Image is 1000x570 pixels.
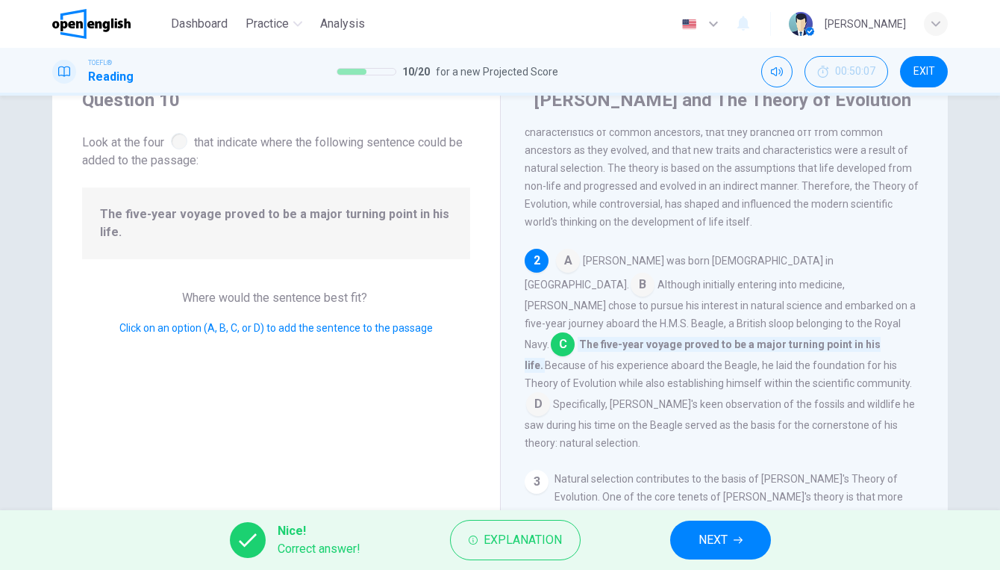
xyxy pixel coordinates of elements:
span: The five-year voyage proved to be a major turning point in his life. [525,337,881,373]
a: OpenEnglish logo [52,9,165,39]
button: Dashboard [165,10,234,37]
div: 2 [525,249,549,273]
button: 00:50:07 [804,56,888,87]
button: NEXT [670,521,771,560]
h1: Reading [88,68,134,86]
span: Nice! [278,522,360,540]
span: D [526,392,550,416]
div: Mute [761,56,793,87]
div: [PERSON_NAME] [825,15,906,33]
span: Explanation [484,530,562,551]
span: 00:50:07 [835,66,875,78]
button: EXIT [900,56,948,87]
span: Although initially entering into medicine, [PERSON_NAME] chose to pursue his interest in natural ... [525,279,916,350]
span: TOEFL® [88,58,112,68]
span: EXIT [913,66,935,78]
span: Because of his experience aboard the Beagle, he laid the foundation for his Theory of Evolution w... [525,359,912,389]
span: The five-year voyage proved to be a major turning point in his life. [100,205,452,241]
h4: [PERSON_NAME] and The Theory of Evolution [534,88,911,112]
img: Profile picture [789,12,813,36]
span: Specifically, [PERSON_NAME]'s keen observation of the fossils and wildlife he saw during his time... [525,398,915,449]
span: Click on an option (A, B, C, or D) to add the sentence to the passage [119,322,433,334]
img: OpenEnglish logo [52,9,131,39]
div: Hide [804,56,888,87]
span: Dashboard [171,15,228,33]
span: for a new Projected Score [436,63,558,81]
span: B [631,273,654,297]
button: Practice [240,10,308,37]
h4: Question 10 [82,88,470,112]
span: A [556,249,580,273]
span: Practice [246,15,289,33]
span: Look at the four that indicate where the following sentence could be added to the passage: [82,130,470,170]
span: [PERSON_NAME] was born [DEMOGRAPHIC_DATA] in [GEOGRAPHIC_DATA]. [525,255,834,291]
img: en [680,19,699,30]
div: 3 [525,470,549,494]
span: C [551,332,575,356]
span: Correct answer! [278,540,360,558]
span: NEXT [699,530,728,551]
span: Where would the sentence best fit? [182,291,370,305]
span: Analysis [320,15,365,33]
button: Explanation [450,520,581,560]
span: 10 / 20 [402,63,430,81]
button: Analysis [314,10,371,37]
